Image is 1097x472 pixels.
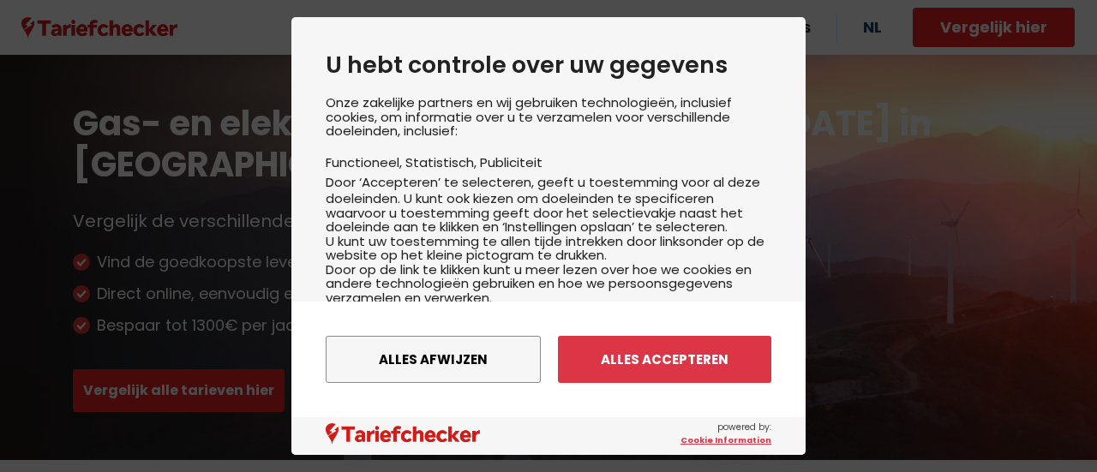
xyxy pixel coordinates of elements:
[680,421,771,446] span: powered by:
[326,423,480,445] img: logo
[326,96,771,385] div: Onze zakelijke partners en wij gebruiken technologieën, inclusief cookies, om informatie over u t...
[558,336,771,383] button: Alles accepteren
[480,153,543,171] li: Publiciteit
[680,434,771,446] a: Cookie Information
[326,336,541,383] button: Alles afwijzen
[405,153,480,171] li: Statistisch
[326,153,405,171] li: Functioneel
[291,302,806,417] div: menu
[326,51,771,79] h2: U hebt controle over uw gegevens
